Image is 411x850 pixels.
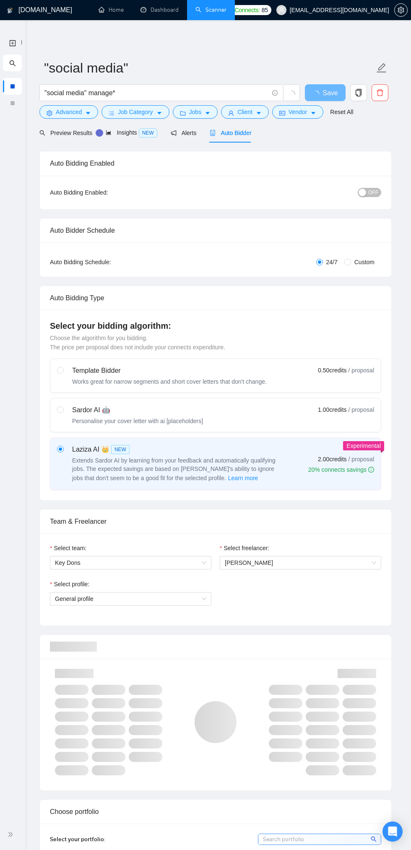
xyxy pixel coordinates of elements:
[173,105,218,119] button: folderJobscaret-down
[118,107,153,117] span: Job Category
[39,130,92,136] span: Preview Results
[289,107,307,117] span: Vendor
[99,6,124,13] a: homeHome
[305,84,346,101] button: Save
[44,57,375,78] input: Scanner name...
[323,88,338,98] span: Save
[256,110,262,116] span: caret-down
[50,286,381,310] div: Auto Bidding Type
[279,110,285,116] span: idcard
[39,105,98,119] button: settingAdvancedcaret-down
[221,105,269,119] button: userClientcaret-down
[109,110,114,116] span: bars
[50,836,106,843] span: Select your portfolio:
[225,559,273,566] span: [PERSON_NAME]
[372,89,388,96] span: delete
[189,107,202,117] span: Jobs
[351,257,378,267] span: Custom
[262,5,268,15] span: 85
[308,465,374,474] div: 20% connects savings
[368,467,374,473] span: info-circle
[372,84,388,101] button: delete
[55,593,206,605] span: General profile
[349,366,374,374] span: / proposal
[351,89,367,96] span: copy
[368,188,378,197] span: OFF
[376,62,387,73] span: edit
[111,445,130,454] span: NEW
[50,188,160,197] div: Auto Bidding Enabled:
[3,34,22,51] li: New Scanner
[323,257,341,267] span: 24/7
[349,455,374,463] span: / proposal
[85,110,91,116] span: caret-down
[171,130,197,136] span: Alerts
[228,473,259,483] button: Laziza AI NEWExtends Sardor AI by learning from your feedback and automatically qualifying jobs. ...
[72,377,267,386] div: Works great for narrow segments and short cover letters that don't change.
[101,105,169,119] button: barsJob Categorycaret-down
[395,7,407,13] span: setting
[106,130,112,135] span: area-chart
[195,6,226,13] a: searchScanner
[50,509,381,533] div: Team & Freelancer
[180,110,186,116] span: folder
[228,110,234,116] span: user
[72,457,276,481] span: Extends Sardor AI by learning from your feedback and automatically qualifying jobs. The expected ...
[39,130,45,136] span: search
[278,7,284,13] span: user
[228,473,258,483] span: Learn more
[55,556,206,569] span: Key Dons
[210,130,251,136] span: Auto Bidder
[272,90,278,96] span: info-circle
[234,5,260,15] span: Connects:
[50,800,381,824] div: Choose portfolio
[50,320,381,332] h4: Select your bidding algorithm:
[318,455,346,464] span: 2.00 credits
[54,580,89,589] span: Select profile:
[258,834,381,845] input: Search portfolio
[371,834,378,844] span: search
[50,218,381,242] div: Auto Bidder Schedule
[72,444,282,455] div: Laziza AI
[139,128,157,138] span: NEW
[96,129,103,137] div: Tooltip anchor
[394,7,408,13] a: setting
[237,107,252,117] span: Client
[382,821,403,842] div: Open Intercom Messenger
[346,442,381,449] span: Experimental
[101,444,109,455] span: 👑
[9,34,16,52] a: New Scanner
[72,366,267,376] div: Template Bidder
[330,107,353,117] a: Reset All
[140,6,179,13] a: dashboardDashboard
[7,4,13,17] img: logo
[72,417,203,425] div: Personalise your cover letter with ai [placeholders]
[56,107,82,117] span: Advanced
[205,110,211,116] span: caret-down
[50,257,160,267] div: Auto Bidding Schedule:
[171,130,177,136] span: notification
[50,335,225,351] span: Choose the algorithm for you bidding. The price per proposal does not include your connects expen...
[50,543,86,553] label: Select team:
[318,366,346,375] span: 0.50 credits
[72,405,203,415] div: Sardor AI 🤖
[288,91,295,98] span: loading
[8,830,16,839] span: double-right
[312,91,323,97] span: loading
[50,151,381,175] div: Auto Bidding Enabled
[47,110,52,116] span: setting
[220,543,269,553] label: Select freelancer:
[394,3,408,17] button: setting
[44,88,268,98] input: Search Freelance Jobs...
[106,129,157,136] span: Insights
[272,105,323,119] button: idcardVendorcaret-down
[9,55,16,71] span: search
[3,55,22,112] li: My Scanners
[156,110,162,116] span: caret-down
[210,130,216,136] span: robot
[318,405,346,414] span: 1.00 credits
[310,110,316,116] span: caret-down
[350,84,367,101] button: copy
[349,406,374,414] span: / proposal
